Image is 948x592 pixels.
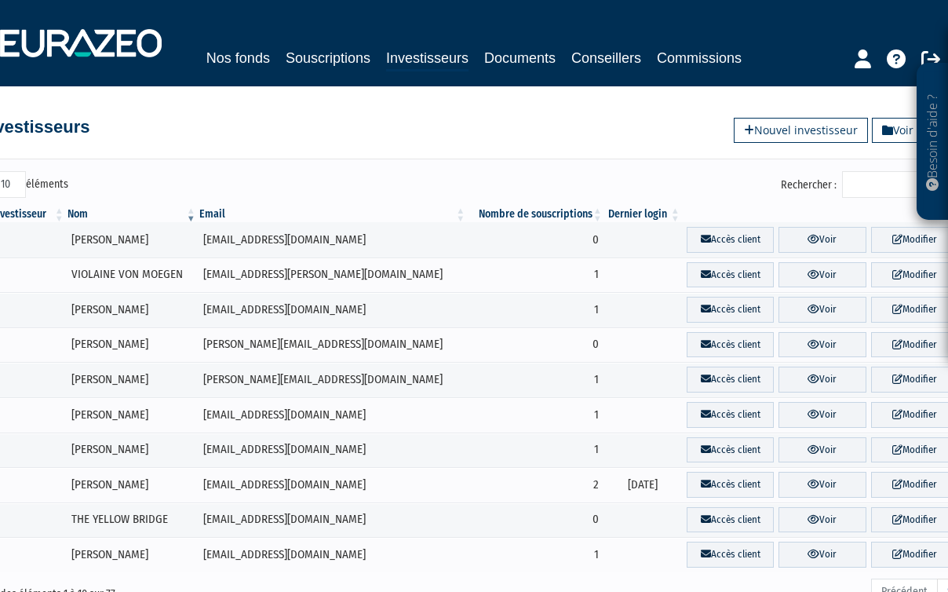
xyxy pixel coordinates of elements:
td: [PERSON_NAME] [66,327,198,363]
td: 0 [467,222,603,258]
td: [PERSON_NAME] [66,433,198,468]
th: Email : activer pour trier la colonne par ordre croissant [198,206,467,222]
a: Souscriptions [286,47,370,69]
a: Nouvel investisseur [734,118,868,143]
td: VIOLAINE VON MOEGEN [66,258,198,293]
td: [PERSON_NAME][EMAIL_ADDRESS][DOMAIN_NAME] [198,362,467,397]
a: Voir [778,472,866,498]
td: [EMAIL_ADDRESS][DOMAIN_NAME] [198,433,467,468]
td: [PERSON_NAME] [66,362,198,397]
td: 1 [467,537,603,572]
td: [PERSON_NAME] [66,292,198,327]
th: Dernier login : activer pour trier la colonne par ordre croissant [604,206,682,222]
td: 1 [467,362,603,397]
a: Commissions [657,47,742,69]
a: Accès client [687,227,774,253]
a: Voir [778,227,866,253]
td: 0 [467,502,603,538]
a: Accès client [687,402,774,428]
p: Besoin d'aide ? [924,71,942,213]
td: [PERSON_NAME] [66,222,198,258]
a: Voir [778,367,866,393]
td: [PERSON_NAME] [66,537,198,572]
a: Accès client [687,542,774,568]
a: Accès client [687,297,774,323]
a: Accès client [687,332,774,358]
td: 1 [467,397,603,433]
a: Voir [778,402,866,428]
td: [EMAIL_ADDRESS][DOMAIN_NAME] [198,467,467,502]
a: Accès client [687,507,774,533]
td: [PERSON_NAME][EMAIL_ADDRESS][DOMAIN_NAME] [198,327,467,363]
td: 1 [467,433,603,468]
td: [PERSON_NAME] [66,397,198,433]
td: 0 [467,327,603,363]
a: Voir [778,542,866,568]
a: Voir [778,297,866,323]
td: [EMAIL_ADDRESS][DOMAIN_NAME] [198,222,467,258]
td: [EMAIL_ADDRESS][PERSON_NAME][DOMAIN_NAME] [198,258,467,293]
a: Accès client [687,472,774,498]
a: Investisseurs [386,47,469,71]
a: Voir [778,437,866,463]
a: Documents [484,47,556,69]
td: [PERSON_NAME] [66,467,198,502]
td: THE YELLOW BRIDGE [66,502,198,538]
td: [EMAIL_ADDRESS][DOMAIN_NAME] [198,537,467,572]
th: Nombre de souscriptions : activer pour trier la colonne par ordre croissant [467,206,603,222]
td: [EMAIL_ADDRESS][DOMAIN_NAME] [198,292,467,327]
td: 1 [467,292,603,327]
a: Voir [778,507,866,533]
a: Accès client [687,437,774,463]
td: [DATE] [604,467,682,502]
a: Accès client [687,367,774,393]
td: [EMAIL_ADDRESS][DOMAIN_NAME] [198,502,467,538]
a: Voir [778,262,866,288]
td: 1 [467,258,603,293]
td: [EMAIL_ADDRESS][DOMAIN_NAME] [198,397,467,433]
td: 2 [467,467,603,502]
a: Nos fonds [206,47,270,69]
a: Conseillers [571,47,641,69]
a: Voir [778,332,866,358]
a: Accès client [687,262,774,288]
th: Nom : activer pour trier la colonne par ordre croissant [66,206,198,222]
